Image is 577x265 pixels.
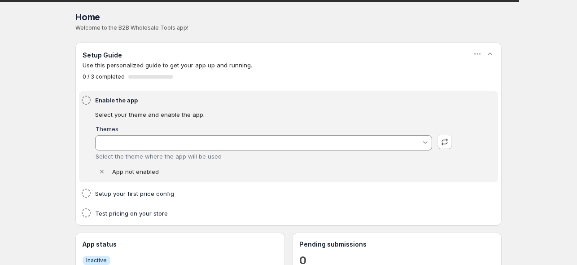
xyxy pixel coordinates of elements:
[95,96,455,105] h4: Enable the app
[95,189,455,198] h4: Setup your first price config
[75,12,100,22] span: Home
[83,256,110,265] a: InfoInactive
[95,209,455,218] h4: Test pricing on your store
[86,257,107,264] span: Inactive
[112,167,159,176] p: App not enabled
[83,51,122,60] h3: Setup Guide
[96,153,433,160] div: Select the theme where the app will be used
[83,73,125,80] span: 0 / 3 completed
[83,240,278,249] h3: App status
[96,125,118,132] label: Themes
[299,240,494,249] h3: Pending submissions
[83,61,494,70] p: Use this personalized guide to get your app up and running.
[75,24,502,31] p: Welcome to the B2B Wholesale Tools app!
[95,110,452,119] p: Select your theme and enable the app.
